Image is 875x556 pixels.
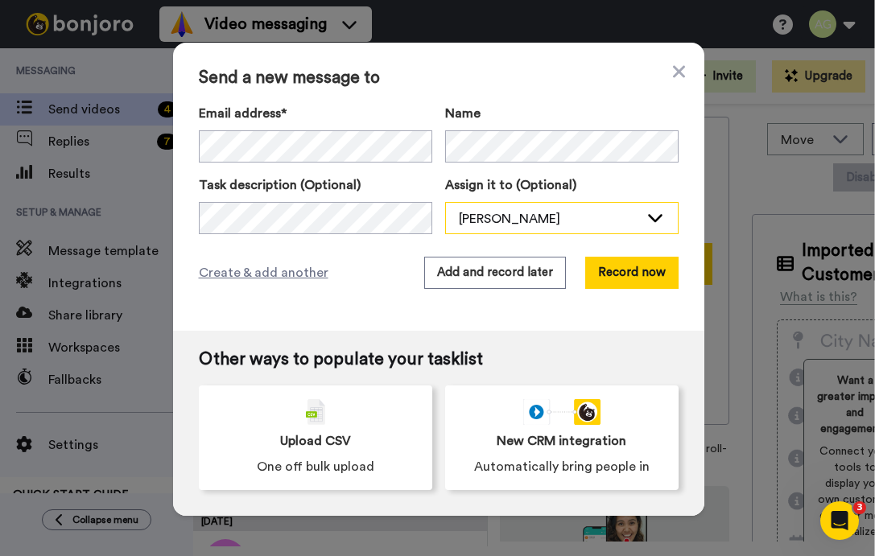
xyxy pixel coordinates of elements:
[445,104,481,123] span: Name
[199,68,679,88] span: Send a new message to
[585,257,679,289] button: Record now
[280,431,351,451] span: Upload CSV
[306,399,325,425] img: csv-grey.png
[820,501,859,540] iframe: Intercom live chat
[459,209,639,229] div: [PERSON_NAME]
[474,457,650,476] span: Automatically bring people in
[853,501,866,514] span: 3
[523,399,601,425] div: animation
[424,257,566,289] button: Add and record later
[199,104,432,123] label: Email address*
[257,457,374,476] span: One off bulk upload
[199,175,432,195] label: Task description (Optional)
[445,175,679,195] label: Assign it to (Optional)
[497,431,626,451] span: New CRM integration
[199,350,679,369] span: Other ways to populate your tasklist
[199,263,328,282] span: Create & add another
